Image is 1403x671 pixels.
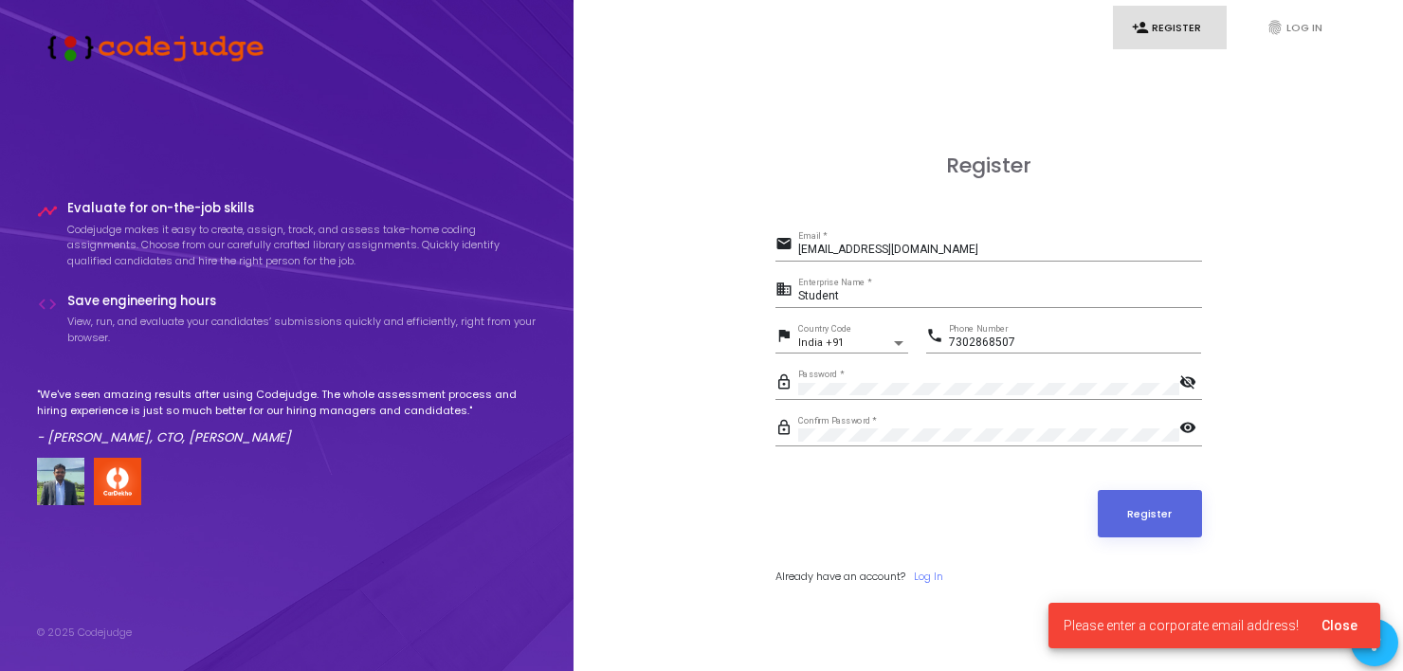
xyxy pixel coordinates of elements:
[949,336,1201,350] input: Phone Number
[926,326,949,349] mat-icon: phone
[775,280,798,302] mat-icon: business
[37,387,538,418] p: "We've seen amazing results after using Codejudge. The whole assessment process and hiring experi...
[1179,418,1202,441] mat-icon: visibility
[1098,490,1202,537] button: Register
[1321,618,1357,633] span: Close
[94,458,141,505] img: company-logo
[798,244,1202,257] input: Email
[37,294,58,315] i: code
[37,625,132,641] div: © 2025 Codejudge
[1113,6,1227,50] a: person_addRegister
[37,201,58,222] i: timeline
[775,234,798,257] mat-icon: email
[1248,6,1361,50] a: fingerprintLog In
[775,569,905,584] span: Already have an account?
[67,201,538,216] h4: Evaluate for on-the-job skills
[914,569,943,585] a: Log In
[67,222,538,269] p: Codejudge makes it easy to create, assign, track, and assess take-home coding assignments. Choose...
[67,314,538,345] p: View, run, and evaluate your candidates’ submissions quickly and efficiently, right from your bro...
[775,326,798,349] mat-icon: flag
[37,428,291,446] em: - [PERSON_NAME], CTO, [PERSON_NAME]
[1306,608,1373,643] button: Close
[798,290,1202,303] input: Enterprise Name
[775,154,1202,178] h3: Register
[37,458,84,505] img: user image
[775,372,798,395] mat-icon: lock_outline
[775,418,798,441] mat-icon: lock_outline
[798,336,844,349] span: India +91
[1266,19,1284,36] i: fingerprint
[1132,19,1149,36] i: person_add
[1179,372,1202,395] mat-icon: visibility_off
[67,294,538,309] h4: Save engineering hours
[1064,616,1299,635] span: Please enter a corporate email address!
